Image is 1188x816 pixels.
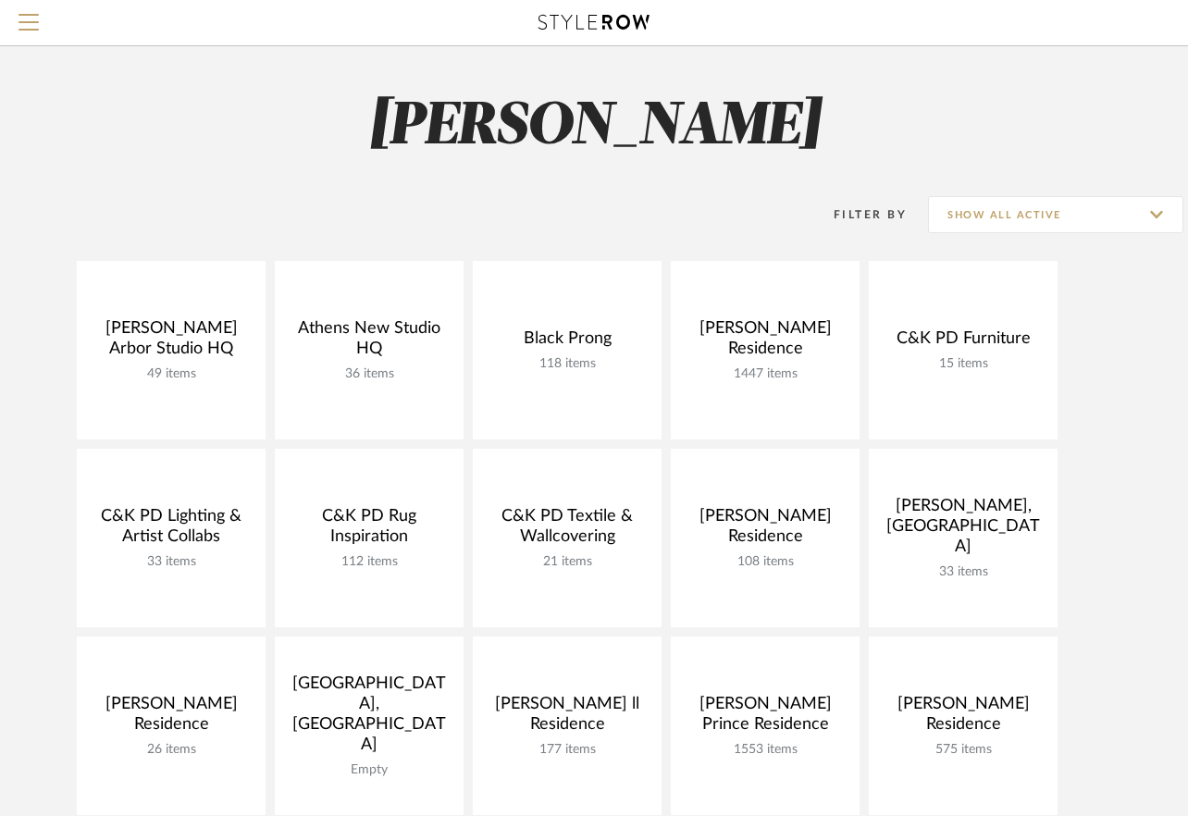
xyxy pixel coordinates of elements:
[488,554,647,570] div: 21 items
[92,506,251,554] div: C&K PD Lighting & Artist Collabs
[92,742,251,758] div: 26 items
[686,554,845,570] div: 108 items
[686,366,845,382] div: 1447 items
[686,742,845,758] div: 1553 items
[884,564,1043,580] div: 33 items
[290,506,449,554] div: C&K PD Rug Inspiration
[884,694,1043,742] div: [PERSON_NAME] Residence
[488,742,647,758] div: 177 items
[92,366,251,382] div: 49 items
[884,742,1043,758] div: 575 items
[488,328,647,356] div: Black Prong
[92,554,251,570] div: 33 items
[290,554,449,570] div: 112 items
[92,318,251,366] div: [PERSON_NAME] Arbor Studio HQ
[686,318,845,366] div: [PERSON_NAME] Residence
[488,694,647,742] div: [PERSON_NAME] ll Residence
[686,694,845,742] div: [PERSON_NAME] Prince Residence
[290,366,449,382] div: 36 items
[488,356,647,372] div: 118 items
[884,496,1043,564] div: [PERSON_NAME], [GEOGRAPHIC_DATA]
[290,318,449,366] div: Athens New Studio HQ
[686,506,845,554] div: [PERSON_NAME] Residence
[884,356,1043,372] div: 15 items
[290,674,449,762] div: [GEOGRAPHIC_DATA], [GEOGRAPHIC_DATA]
[884,328,1043,356] div: C&K PD Furniture
[290,762,449,778] div: Empty
[92,694,251,742] div: [PERSON_NAME] Residence
[488,506,647,554] div: C&K PD Textile & Wallcovering
[810,205,907,224] div: Filter By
